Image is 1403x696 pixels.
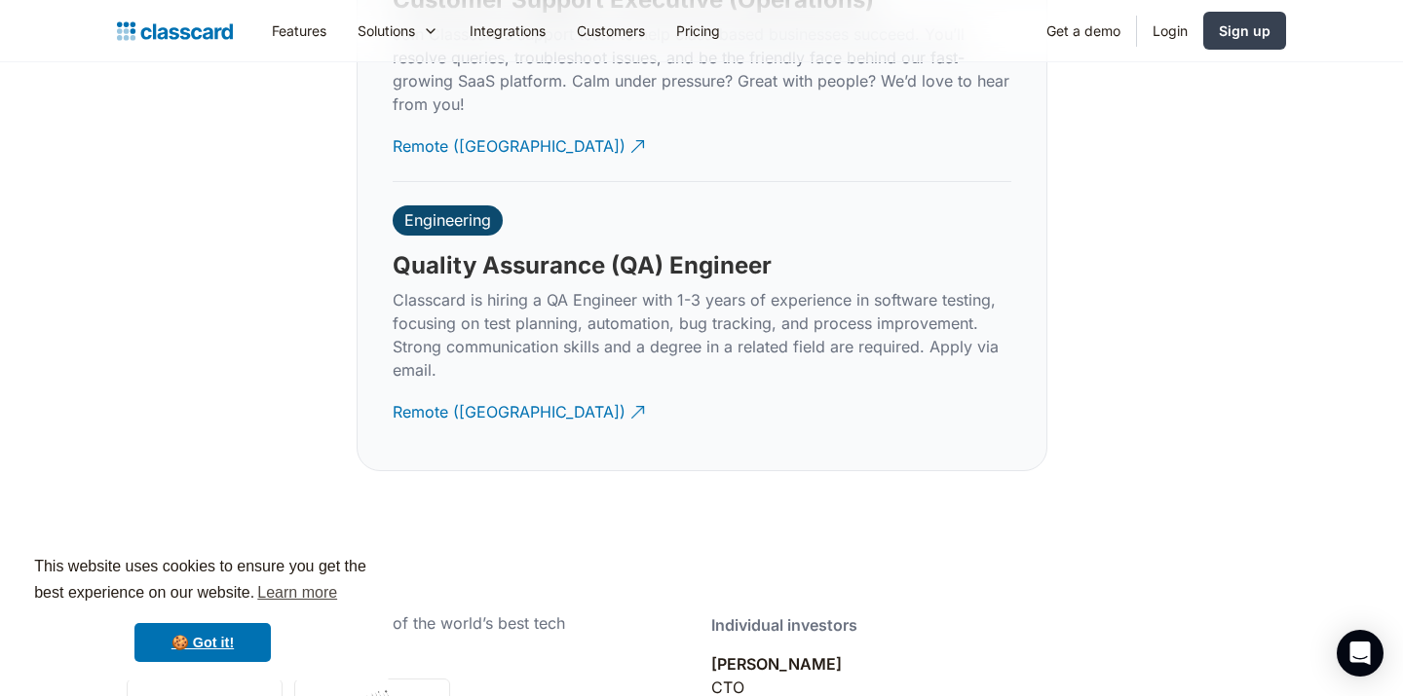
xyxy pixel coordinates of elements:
[358,20,415,41] div: Solutions
[393,385,626,423] div: Remote ([GEOGRAPHIC_DATA])
[711,654,842,674] a: [PERSON_NAME]
[393,251,772,280] h3: Quality Assurance (QA) Engineer
[127,549,745,596] h2: Our investors.
[404,210,491,230] div: Engineering
[393,288,1011,382] p: Classcard is hiring a QA Engineer with 1-3 years of experience in software testing, focusing on t...
[1031,9,1136,53] a: Get a demo
[254,578,340,607] a: learn more about cookies
[256,9,342,53] a: Features
[393,385,648,439] a: Remote ([GEOGRAPHIC_DATA])
[117,18,233,45] a: home
[1203,12,1286,50] a: Sign up
[34,555,371,607] span: This website uses cookies to ensure you get the best experience on our website.
[393,120,626,158] div: Remote ([GEOGRAPHIC_DATA])
[561,9,661,53] a: Customers
[1137,9,1203,53] a: Login
[16,536,390,680] div: cookieconsent
[1337,630,1384,677] div: Open Intercom Messenger
[393,22,1011,116] p: Join Classcard’s support team to help class-based businesses succeed. You’ll resolve queries, tro...
[661,9,736,53] a: Pricing
[134,623,271,662] a: dismiss cookie message
[711,613,857,637] div: Individual investors
[454,9,561,53] a: Integrations
[342,9,454,53] div: Solutions
[1219,20,1270,41] div: Sign up
[393,120,648,173] a: Remote ([GEOGRAPHIC_DATA])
